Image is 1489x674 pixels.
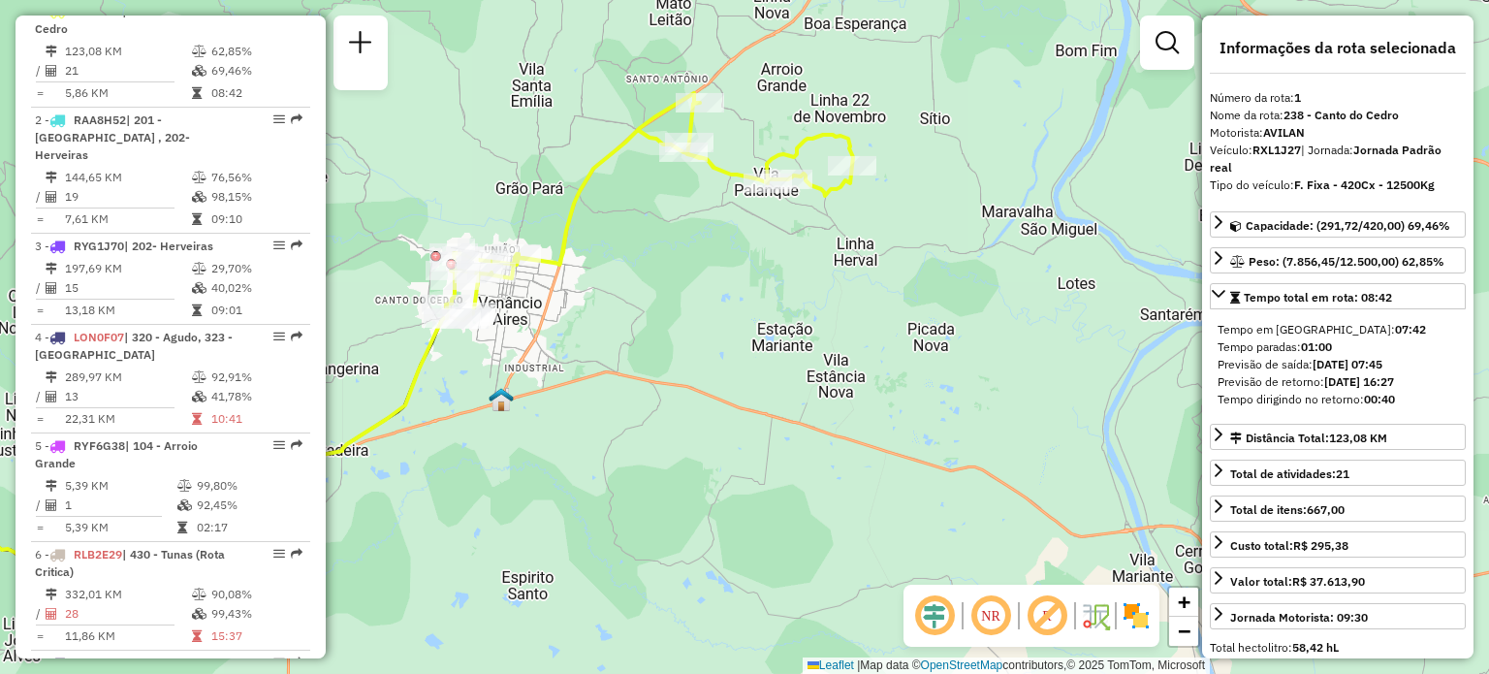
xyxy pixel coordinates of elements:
[192,263,206,274] i: % de utilização do peso
[1178,590,1190,614] span: +
[1294,90,1301,105] strong: 1
[1283,108,1399,122] strong: 238 - Canto do Cedro
[1210,89,1466,107] div: Número da rota:
[1210,143,1441,175] span: | Jornada:
[210,259,302,278] td: 29,70%
[1249,254,1444,269] span: Peso: (7.856,45/12.500,00) 62,85%
[1293,538,1348,553] strong: R$ 295,38
[74,547,122,562] span: RLB2E29
[35,409,45,429] td: =
[177,480,192,492] i: % de utilização do peso
[46,191,57,203] i: Total de Atividades
[1080,600,1111,631] img: Fluxo de ruas
[1210,603,1466,629] a: Jornada Motorista: 09:30
[35,301,45,320] td: =
[1294,177,1435,192] strong: F. Fixa - 420Cx - 12500Kg
[192,413,202,425] i: Tempo total em rota
[1252,143,1301,157] strong: RXL1J27
[1169,588,1198,617] a: Zoom in
[1210,177,1466,194] div: Tipo do veículo:
[192,65,206,77] i: % de utilização da cubagem
[35,330,233,362] span: 4 -
[64,368,191,387] td: 289,97 KM
[210,626,302,646] td: 15:37
[35,278,45,298] td: /
[192,87,202,99] i: Tempo total em rota
[291,548,302,560] em: Rota exportada
[210,368,302,387] td: 92,91%
[1210,567,1466,594] a: Valor total:R$ 37.613,90
[192,630,202,642] i: Tempo total em rota
[177,522,187,533] i: Tempo total em rota
[1218,321,1458,338] div: Tempo em [GEOGRAPHIC_DATA]:
[196,518,301,537] td: 02:17
[857,658,860,672] span: |
[64,209,191,229] td: 7,61 KM
[210,301,302,320] td: 09:01
[46,480,57,492] i: Distância Total
[35,518,45,537] td: =
[273,548,285,560] em: Opções
[210,83,302,103] td: 08:42
[1178,619,1190,643] span: −
[273,657,285,668] em: Opções
[46,46,57,57] i: Distância Total
[74,656,122,670] span: IUD9B84
[192,371,206,383] i: % de utilização do peso
[64,301,191,320] td: 13,18 KM
[967,593,1014,639] span: Ocultar NR
[35,61,45,80] td: /
[35,626,45,646] td: =
[124,239,213,253] span: | 202- Herveiras
[46,391,57,402] i: Total de Atividades
[64,409,191,429] td: 22,31 KM
[74,239,124,253] span: RYG1J70
[291,113,302,125] em: Rota exportada
[35,496,45,515] td: /
[1364,392,1395,406] strong: 00:40
[192,305,202,316] i: Tempo total em rota
[210,278,302,298] td: 40,02%
[1210,107,1466,124] div: Nome da rota:
[1218,338,1458,356] div: Tempo paradas:
[35,112,190,162] span: 2 -
[64,187,191,207] td: 19
[1246,218,1450,233] span: Capacidade: (291,72/420,00) 69,46%
[74,330,124,344] span: LON0F07
[1210,313,1466,416] div: Tempo total em rota: 08:42
[35,438,198,470] span: 5 -
[1169,617,1198,646] a: Zoom out
[1301,339,1332,354] strong: 01:00
[291,439,302,451] em: Rota exportada
[1210,639,1466,657] div: Total hectolitro:
[273,439,285,451] em: Opções
[46,589,57,600] i: Distância Total
[1121,600,1152,631] img: Exibir/Ocultar setores
[64,42,191,61] td: 123,08 KM
[192,282,206,294] i: % de utilização da cubagem
[35,209,45,229] td: =
[64,278,191,298] td: 15
[1210,460,1466,486] a: Total de atividades:21
[1263,125,1305,140] strong: AVILAN
[196,476,301,496] td: 99,80%
[1210,142,1466,177] div: Veículo:
[1210,124,1466,142] div: Motorista:
[1218,373,1458,391] div: Previsão de retorno:
[210,409,302,429] td: 10:41
[210,187,302,207] td: 98,15%
[35,112,190,162] span: | 201 - [GEOGRAPHIC_DATA] , 202- Herveiras
[35,83,45,103] td: =
[210,168,302,187] td: 76,56%
[291,240,302,251] em: Rota exportada
[210,604,302,624] td: 99,43%
[210,585,302,604] td: 90,08%
[1230,573,1365,591] div: Valor total:
[64,476,176,496] td: 5,39 KM
[210,209,302,229] td: 09:10
[46,608,57,620] i: Total de Atividades
[210,61,302,80] td: 69,46%
[1210,496,1466,522] a: Total de itens:667,00
[35,239,213,253] span: 3 -
[1210,39,1466,57] h4: Informações da rota selecionada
